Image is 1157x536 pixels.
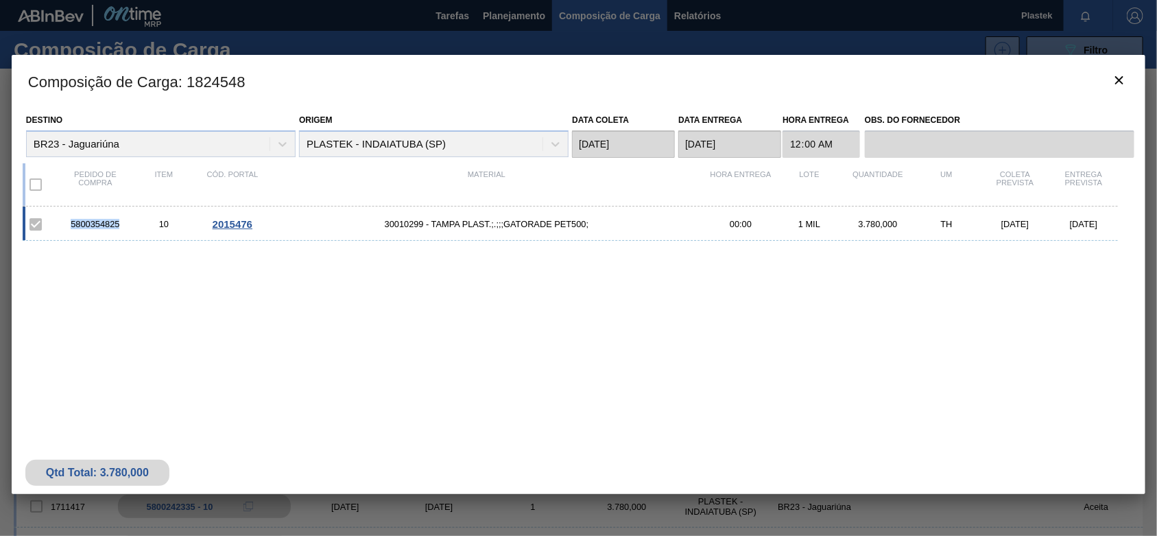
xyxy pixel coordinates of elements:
div: 5800354825 [61,219,130,229]
div: Material [267,170,706,199]
div: [DATE] [981,219,1049,229]
div: Entrega Prevista [1049,170,1118,199]
div: Item [130,170,198,199]
label: Origem [299,115,333,125]
div: TH [912,219,981,229]
div: Qtd Total: 3.780,000 [36,467,159,479]
input: dd/mm/yyyy [572,130,675,158]
div: Pedido de compra [61,170,130,199]
div: 3.780,000 [844,219,912,229]
div: 10 [130,219,198,229]
input: dd/mm/yyyy [678,130,781,158]
label: Data coleta [572,115,629,125]
div: Hora Entrega [706,170,775,199]
h3: Composição de Carga : 1824548 [12,55,1145,107]
div: 1 MIL [775,219,844,229]
div: Cód. Portal [198,170,267,199]
div: Ir para o Pedido [198,218,267,230]
span: 2015476 [213,218,252,230]
label: Destino [26,115,62,125]
div: UM [912,170,981,199]
label: Hora Entrega [783,110,860,130]
span: 30010299 - TAMPA PLAST.;.;;;GATORADE PET500; [267,219,706,229]
div: 00:00 [706,219,775,229]
label: Obs. do Fornecedor [865,110,1134,130]
label: Data entrega [678,115,742,125]
div: [DATE] [1049,219,1118,229]
div: Coleta Prevista [981,170,1049,199]
div: Lote [775,170,844,199]
div: Quantidade [844,170,912,199]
